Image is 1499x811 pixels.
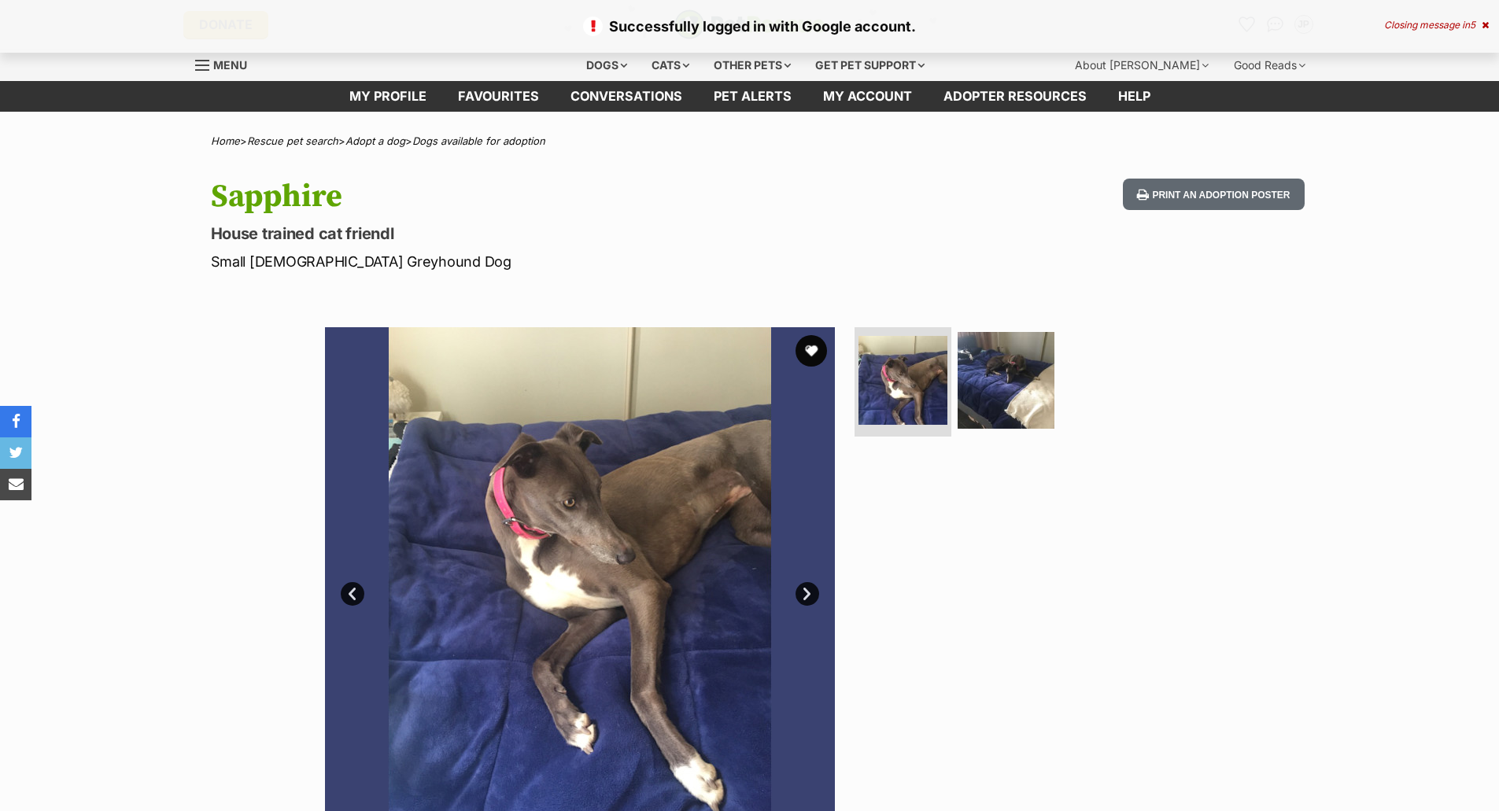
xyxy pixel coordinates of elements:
a: Adopter resources [928,81,1102,112]
div: Cats [641,50,700,81]
a: Rescue pet search [247,135,338,147]
p: Small [DEMOGRAPHIC_DATA] Greyhound Dog [211,251,877,272]
div: Closing message in [1384,20,1489,31]
p: Successfully logged in with Google account. [16,16,1483,37]
span: 5 [1470,19,1475,31]
div: Get pet support [804,50,936,81]
a: Favourites [442,81,555,112]
button: Print an adoption poster [1123,179,1304,211]
div: Other pets [703,50,802,81]
a: Dogs available for adoption [412,135,545,147]
div: About [PERSON_NAME] [1064,50,1220,81]
img: Photo of Sapphire [958,332,1054,429]
a: Home [211,135,240,147]
span: Menu [213,58,247,72]
a: Adopt a dog [345,135,405,147]
button: favourite [796,335,827,367]
img: Photo of Sapphire [858,336,947,425]
a: My account [807,81,928,112]
h1: Sapphire [211,179,877,215]
a: My profile [334,81,442,112]
a: Pet alerts [698,81,807,112]
div: Good Reads [1223,50,1316,81]
div: > > > [172,135,1328,147]
p: House trained cat friendl [211,223,877,245]
a: conversations [555,81,698,112]
div: Dogs [575,50,638,81]
a: Menu [195,50,258,78]
a: Help [1102,81,1166,112]
a: Next [796,582,819,606]
a: Prev [341,582,364,606]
